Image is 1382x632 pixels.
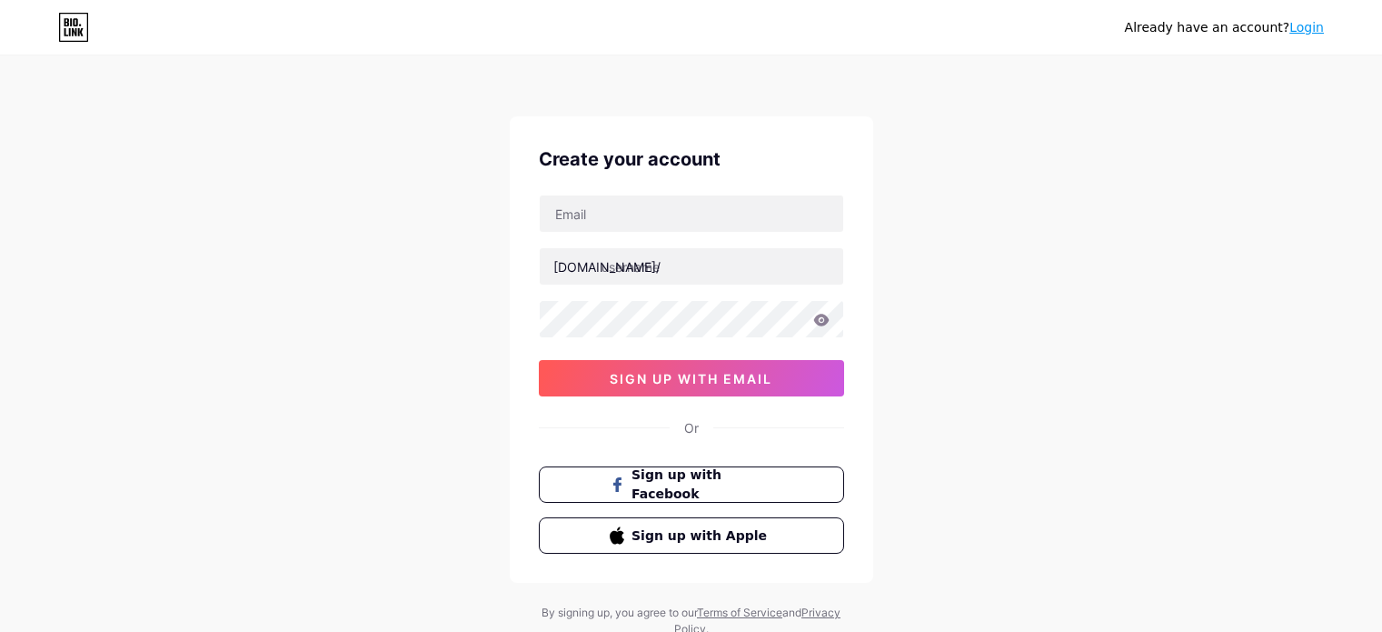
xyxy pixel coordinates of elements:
button: Sign up with Facebook [539,466,844,503]
a: Login [1289,20,1324,35]
button: sign up with email [539,360,844,396]
div: Or [684,418,699,437]
input: username [540,248,843,285]
input: Email [540,196,843,232]
div: Create your account [539,145,844,173]
span: Sign up with Apple [631,527,772,546]
div: [DOMAIN_NAME]/ [553,257,661,276]
span: sign up with email [610,371,772,386]
span: Sign up with Facebook [631,466,772,504]
div: Already have an account? [1125,18,1324,37]
button: Sign up with Apple [539,517,844,554]
a: Terms of Service [697,606,782,619]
